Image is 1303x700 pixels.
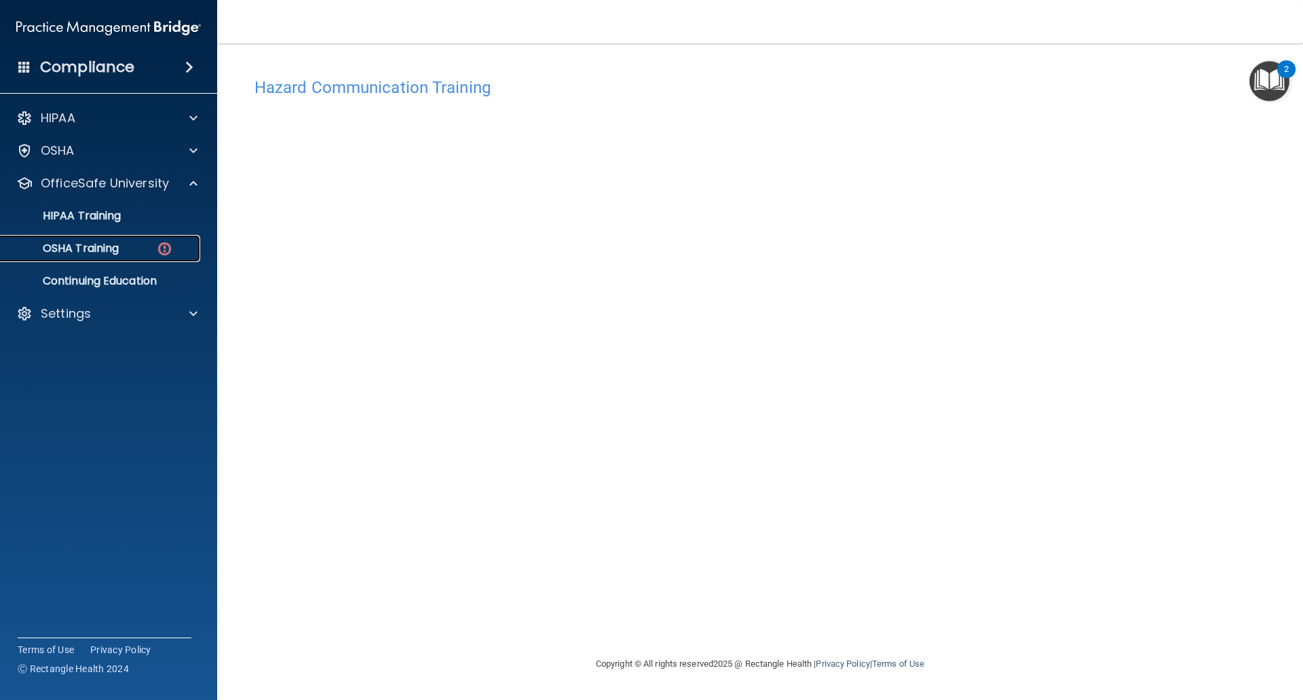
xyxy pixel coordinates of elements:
[41,306,91,322] p: Settings
[16,14,201,41] img: PMB logo
[156,240,173,257] img: danger-circle.6113f641.png
[41,143,75,159] p: OSHA
[16,175,197,191] a: OfficeSafe University
[1284,69,1289,87] div: 2
[16,110,197,126] a: HIPAA
[40,58,134,77] h4: Compliance
[41,110,75,126] p: HIPAA
[1249,61,1289,101] button: Open Resource Center, 2 new notifications
[872,659,924,669] a: Terms of Use
[41,175,169,191] p: OfficeSafe University
[254,79,1266,96] h4: Hazard Communication Training
[254,104,947,552] iframe: HCT
[18,662,129,676] span: Ⓒ Rectangle Health 2024
[512,642,1008,686] div: Copyright © All rights reserved 2025 @ Rectangle Health | |
[18,643,74,657] a: Terms of Use
[90,643,151,657] a: Privacy Policy
[16,143,197,159] a: OSHA
[816,659,869,669] a: Privacy Policy
[9,209,121,223] p: HIPAA Training
[9,274,194,288] p: Continuing Education
[1068,604,1287,658] iframe: Drift Widget Chat Controller
[9,242,119,255] p: OSHA Training
[16,306,197,322] a: Settings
